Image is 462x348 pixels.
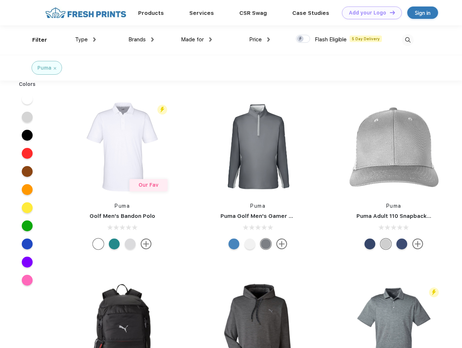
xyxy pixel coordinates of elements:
span: Price [249,36,262,43]
img: more.svg [276,239,287,249]
span: Made for [181,36,204,43]
img: filter_cancel.svg [54,67,56,70]
div: Puma [37,64,51,72]
div: Bright White [244,239,255,249]
img: func=resize&h=266 [74,99,170,195]
div: Colors [13,80,41,88]
img: dropdown.png [267,37,270,42]
div: High Rise [125,239,136,249]
div: Sign in [415,9,430,17]
div: Quarry Brt Whit [380,239,391,249]
a: Products [138,10,164,16]
img: dropdown.png [209,37,212,42]
div: Quiet Shade [260,239,271,249]
span: Brands [128,36,146,43]
span: Flash Eligible [315,36,347,43]
a: Puma [386,203,401,209]
img: dropdown.png [151,37,154,42]
img: flash_active_toggle.svg [157,105,167,115]
div: Bright White [93,239,104,249]
a: Puma [115,203,130,209]
span: Our Fav [139,182,158,188]
img: more.svg [141,239,152,249]
a: Services [189,10,214,16]
a: Puma Golf Men's Gamer Golf Quarter-Zip [220,213,335,219]
div: Bright Cobalt [228,239,239,249]
img: fo%20logo%202.webp [43,7,128,19]
a: Sign in [407,7,438,19]
div: Peacoat Qut Shd [396,239,407,249]
div: Peacoat with Qut Shd [364,239,375,249]
div: Filter [32,36,47,44]
div: Green Lagoon [109,239,120,249]
div: Add your Logo [349,10,386,16]
a: Golf Men's Bandon Polo [90,213,155,219]
span: Type [75,36,88,43]
img: dropdown.png [93,37,96,42]
img: desktop_search.svg [402,34,414,46]
span: 5 Day Delivery [350,36,382,42]
a: Puma [250,203,265,209]
img: more.svg [412,239,423,249]
img: func=resize&h=266 [210,99,306,195]
img: func=resize&h=266 [346,99,442,195]
img: DT [390,11,395,14]
a: CSR Swag [239,10,267,16]
img: flash_active_toggle.svg [429,287,439,297]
